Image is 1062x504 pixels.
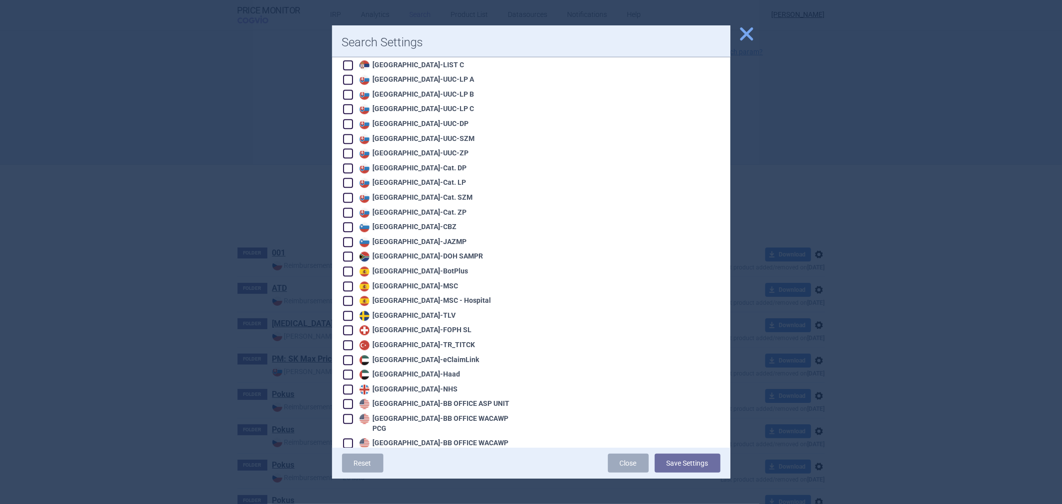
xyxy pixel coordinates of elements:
[357,222,457,232] div: [GEOGRAPHIC_DATA] - CBZ
[359,237,369,247] img: Slovenia
[359,178,369,188] img: Slovakia
[359,60,369,70] img: Serbia
[357,281,459,291] div: [GEOGRAPHIC_DATA] - MSC
[359,399,369,409] img: United States
[357,178,467,188] div: [GEOGRAPHIC_DATA] - Cat. LP
[608,454,649,473] a: Close
[357,340,475,350] div: [GEOGRAPHIC_DATA] - TR_TITCK
[342,35,720,50] h1: Search Settings
[359,90,369,100] img: Slovakia
[359,222,369,232] img: Slovenia
[357,311,456,321] div: [GEOGRAPHIC_DATA] - TLV
[359,208,369,218] img: Slovakia
[655,454,720,473] button: Save Settings
[359,266,369,276] img: Spain
[359,414,369,424] img: United States
[359,296,369,306] img: Spain
[359,75,369,85] img: Slovakia
[359,311,369,321] img: Sweden
[357,119,469,129] div: [GEOGRAPHIC_DATA] - UUC-DP
[357,193,473,203] div: [GEOGRAPHIC_DATA] - Cat. SZM
[357,163,467,173] div: [GEOGRAPHIC_DATA] - Cat. DP
[359,384,369,394] img: United Kingdom
[357,60,465,70] div: [GEOGRAPHIC_DATA] - LIST C
[357,370,461,379] div: [GEOGRAPHIC_DATA] - Haad
[357,208,467,218] div: [GEOGRAPHIC_DATA] - Cat. ZP
[359,252,369,261] img: South Africa
[357,266,469,276] div: [GEOGRAPHIC_DATA] - BotPlus
[357,355,479,365] div: [GEOGRAPHIC_DATA] - eClaimLink
[359,193,369,203] img: Slovakia
[357,237,467,247] div: [GEOGRAPHIC_DATA] - JAZMP
[357,296,491,306] div: [GEOGRAPHIC_DATA] - MSC - Hospital
[357,438,521,458] div: [GEOGRAPHIC_DATA] - BB OFFICE WACAWP UNIT
[359,163,369,173] img: Slovakia
[359,340,369,350] img: Turkey
[357,90,474,100] div: [GEOGRAPHIC_DATA] - UUC-LP B
[359,370,369,379] img: United Arab Emirates
[357,252,483,261] div: [GEOGRAPHIC_DATA] - DOH SAMPR
[359,134,369,144] img: Slovakia
[357,104,474,114] div: [GEOGRAPHIC_DATA] - UUC-LP C
[359,355,369,365] img: United Arab Emirates
[357,325,472,335] div: [GEOGRAPHIC_DATA] - FOPH SL
[359,148,369,158] img: Slovakia
[357,148,469,158] div: [GEOGRAPHIC_DATA] - UUC-ZP
[359,325,369,335] img: Switzerland
[359,438,369,448] img: United States
[359,104,369,114] img: Slovakia
[357,75,474,85] div: [GEOGRAPHIC_DATA] - UUC-LP A
[342,454,383,473] a: Reset
[357,384,458,394] div: [GEOGRAPHIC_DATA] - NHS
[357,399,510,409] div: [GEOGRAPHIC_DATA] - BB OFFICE ASP UNIT
[359,119,369,129] img: Slovakia
[359,281,369,291] img: Spain
[357,134,475,144] div: [GEOGRAPHIC_DATA] - UUC-SZM
[357,414,521,433] div: [GEOGRAPHIC_DATA] - BB OFFICE WACAWP PCG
